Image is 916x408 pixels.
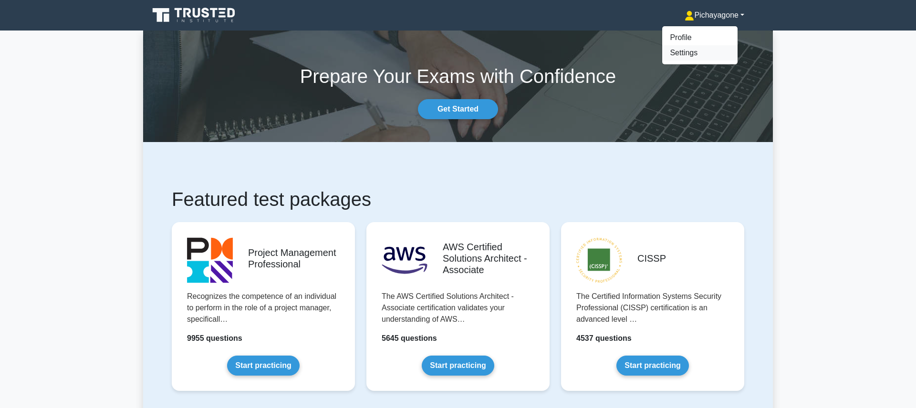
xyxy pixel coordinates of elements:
a: Start practicing [422,356,494,376]
a: Get Started [418,99,498,119]
h1: Featured test packages [172,188,744,211]
a: Profile [662,30,738,45]
h1: Prepare Your Exams with Confidence [143,65,773,88]
a: Start practicing [227,356,299,376]
a: Start practicing [616,356,688,376]
a: Settings [662,45,738,61]
ul: Pichayagone [662,26,738,65]
a: Pichayagone [662,6,767,25]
